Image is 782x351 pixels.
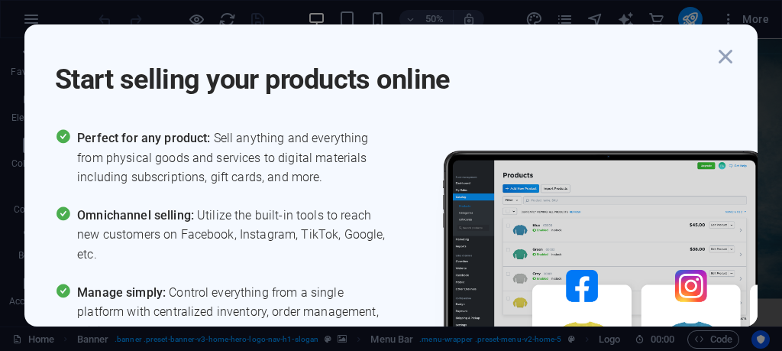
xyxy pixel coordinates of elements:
span: Control everything from a single platform with centralized inventory, order management, pricing, ... [77,283,391,342]
span: Omnichannel selling: [77,208,197,223]
span: Sell anything and everything from physical goods and services to digital materials including subs... [77,128,391,187]
span: Manage simply: [77,285,169,300]
span: Perfect for any product: [77,131,213,145]
h1: Start selling your products online [55,43,712,98]
span: Utilize the built-in tools to reach new customers on Facebook, Instagram, TikTok, Google, etc. [77,206,391,265]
